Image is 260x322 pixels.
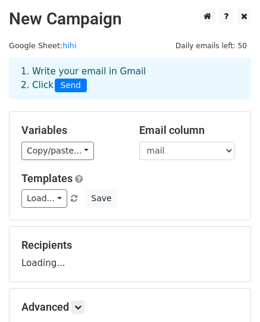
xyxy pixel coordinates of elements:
[21,189,67,208] a: Load...
[21,172,73,185] a: Templates
[21,239,239,252] h5: Recipients
[21,301,239,314] h5: Advanced
[21,142,94,160] a: Copy/paste...
[55,79,87,93] span: Send
[139,124,239,137] h5: Email column
[21,124,121,137] h5: Variables
[21,239,239,270] div: Loading...
[9,9,251,29] h2: New Campaign
[9,41,76,50] small: Google Sheet:
[86,189,117,208] button: Save
[171,41,251,50] a: Daily emails left: 50
[12,65,248,92] div: 1. Write your email in Gmail 2. Click
[62,41,76,50] a: hihi
[171,39,251,52] span: Daily emails left: 50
